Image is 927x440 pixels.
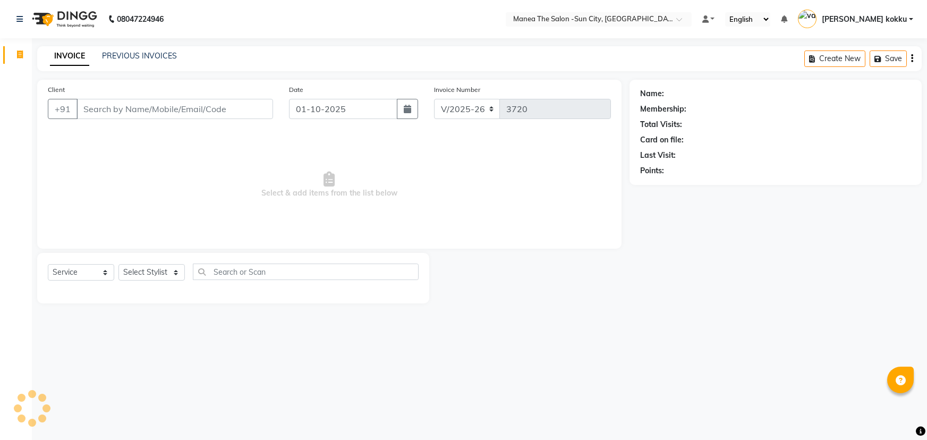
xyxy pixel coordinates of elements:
[48,85,65,95] label: Client
[48,99,78,119] button: +91
[798,10,817,28] img: vamsi kokku
[822,14,907,25] span: [PERSON_NAME] kokku
[102,51,177,61] a: PREVIOUS INVOICES
[50,47,89,66] a: INVOICE
[640,119,682,130] div: Total Visits:
[193,264,419,280] input: Search or Scan
[434,85,480,95] label: Invoice Number
[640,150,676,161] div: Last Visit:
[117,4,164,34] b: 08047224946
[640,165,664,176] div: Points:
[289,85,303,95] label: Date
[27,4,100,34] img: logo
[48,132,611,238] span: Select & add items from the list below
[640,134,684,146] div: Card on file:
[640,88,664,99] div: Name:
[804,50,865,67] button: Create New
[76,99,273,119] input: Search by Name/Mobile/Email/Code
[640,104,686,115] div: Membership:
[870,50,907,67] button: Save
